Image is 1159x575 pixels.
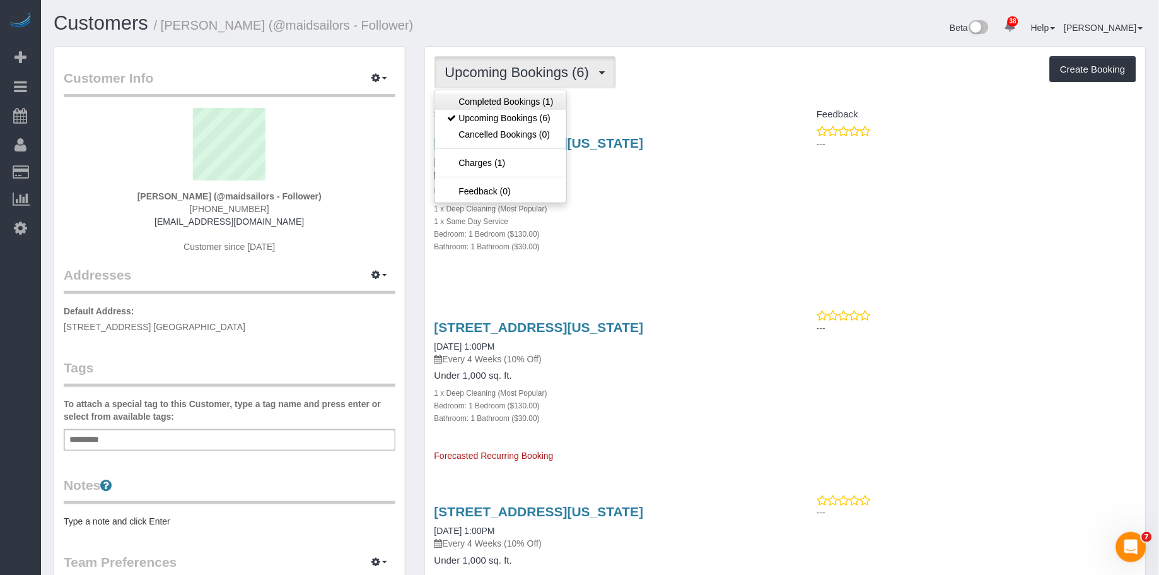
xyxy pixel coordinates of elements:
[64,515,395,528] pre: Type a note and click Enter
[950,23,989,33] a: Beta
[435,155,566,171] a: Charges (1)
[434,401,540,410] small: Bedroom: 1 Bedroom ($130.00)
[183,242,275,252] span: Customer since [DATE]
[190,204,269,214] span: [PHONE_NUMBER]
[445,64,596,80] span: Upcoming Bookings (6)
[434,56,617,88] button: Upcoming Bookings (6)
[434,389,547,398] small: 1 x Deep Cleaning (Most Popular)
[434,205,547,213] small: 1 x Deep Cleaning (Most Popular)
[434,169,776,181] p: Every 4 Weeks (10% Off)
[435,93,566,110] a: Completed Bookings (1)
[64,69,395,97] legend: Customer Info
[64,398,395,423] label: To attach a special tag to this Customer, type a tag name and press enter or select from availabl...
[64,476,395,504] legend: Notes
[817,506,1136,519] p: ---
[795,109,1136,120] h4: Feedback
[434,230,540,239] small: Bedroom: 1 Bedroom ($130.00)
[434,414,540,423] small: Bathroom: 1 Bathroom ($30.00)
[434,109,776,120] h4: Service
[1116,532,1146,562] iframe: Intercom live chat
[435,126,566,143] a: Cancelled Bookings (0)
[54,12,148,34] a: Customers
[154,18,414,32] small: / [PERSON_NAME] (@maidsailors - Follower)
[434,526,495,536] a: [DATE] 1:00PM
[434,504,644,519] a: [STREET_ADDRESS][US_STATE]
[1031,23,1056,33] a: Help
[1142,532,1152,542] span: 7
[8,13,33,30] img: Automaid Logo
[998,13,1022,40] a: 38
[968,20,989,37] img: New interface
[434,537,776,550] p: Every 4 Weeks (10% Off)
[434,353,776,365] p: Every 4 Weeks (10% Off)
[137,191,322,201] strong: [PERSON_NAME] (@maidsailors - Follower)
[64,305,134,317] label: Default Address:
[434,451,554,461] span: Forecasted Recurring Booking
[64,359,395,387] legend: Tags
[434,555,776,566] h4: Under 1,000 sq. ft.
[1064,23,1143,33] a: [PERSON_NAME]
[434,242,540,251] small: Bathroom: 1 Bathroom ($30.00)
[817,322,1136,335] p: ---
[435,183,566,199] a: Feedback (0)
[1008,16,1018,27] span: 38
[434,217,509,226] small: 1 x Same Day Service
[434,370,776,381] h4: Under 1,000 sq. ft.
[1050,56,1136,83] button: Create Booking
[817,138,1136,150] p: ---
[434,341,495,352] a: [DATE] 1:00PM
[154,216,304,227] a: [EMAIL_ADDRESS][DOMAIN_NAME]
[434,186,776,197] h4: Under 1,000 sq. ft.
[64,322,245,332] span: [STREET_ADDRESS] [GEOGRAPHIC_DATA]
[435,110,566,126] a: Upcoming Bookings (6)
[434,320,644,335] a: [STREET_ADDRESS][US_STATE]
